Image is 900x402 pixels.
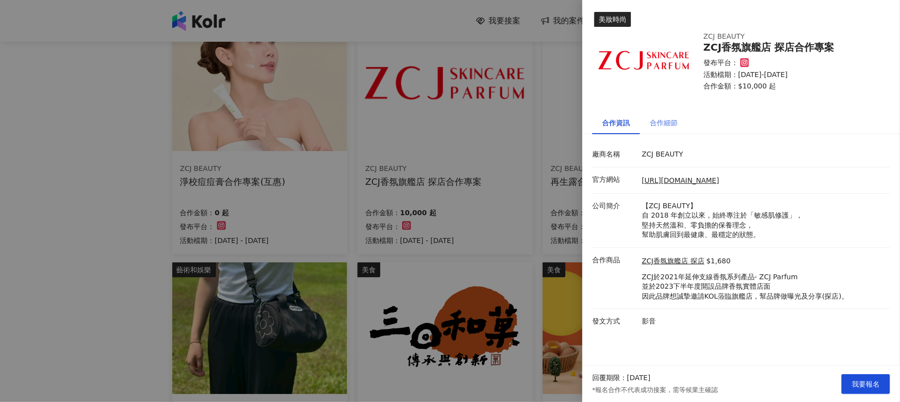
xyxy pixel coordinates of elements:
p: 合作商品 [592,255,637,265]
p: 回覆期限：[DATE] [592,373,650,383]
p: 合作金額： $10,000 起 [703,81,878,91]
a: ZCJ香氛旗艦店 探店 [642,256,704,266]
div: ZCJ香氛旗艦店 探店合作專案 [703,42,878,53]
a: [URL][DOMAIN_NAME] [642,176,719,184]
p: $1,680 [706,256,731,266]
div: 合作細節 [650,117,678,128]
img: ZCJ香氛旗艦店 探店 [594,12,693,111]
p: ZCJ於2021年延伸支線香氛系列產品- ZCJ Parfum 並於2023下半年度開設品牌香氛實體店面 因此品牌想誠摯邀請KOL蒞臨旗艦店，幫品牌做曝光及分享(探店)。 [642,272,848,302]
p: ZCJ BEAUTY [642,150,885,160]
p: 發文方式 [592,317,637,326]
p: 廠商名稱 [592,150,637,160]
p: 公司簡介 [592,201,637,211]
p: 影音 [642,317,885,326]
p: 活動檔期：[DATE]-[DATE] [703,70,878,80]
p: *報名合作不代表成功接案，需等候業主確認 [592,386,718,395]
button: 我要報名 [841,374,890,394]
div: 美妝時尚 [594,12,631,27]
p: 官方網站 [592,175,637,185]
p: 【ZCJ BEAUTY】 自 2018 年創立以來，始終專注於「敏感肌修護」， 堅持天然溫和、零負擔的保養理念， 幫助肌膚回到最健康、最穩定的狀態。 [642,201,885,240]
p: 發布平台： [703,58,738,68]
div: 合作資訊 [602,117,630,128]
span: 我要報名 [852,380,880,388]
div: ZCJ BEAUTY [703,32,862,42]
